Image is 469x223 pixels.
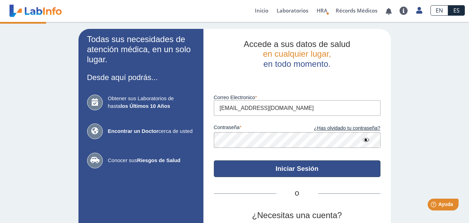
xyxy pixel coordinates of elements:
[263,49,331,58] span: en cualquier lugar,
[87,73,195,82] h3: Desde aquí podrás...
[108,127,195,135] span: cerca de usted
[244,39,350,49] span: Accede a sus datos de salud
[108,157,195,165] span: Conocer sus
[430,5,448,16] a: EN
[407,196,461,215] iframe: Help widget launcher
[87,34,195,64] h2: Todas sus necesidades de atención médica, en un solo lugar.
[214,95,380,100] label: Correo Electronico
[297,125,380,132] a: ¿Has olvidado tu contraseña?
[263,59,330,69] span: en todo momento.
[448,5,465,16] a: ES
[214,160,380,177] button: Iniciar Sesión
[137,157,181,163] b: Riesgos de Salud
[120,103,170,109] b: los Últimos 10 Años
[214,210,380,221] h2: ¿Necesitas una cuenta?
[214,125,297,132] label: contraseña
[108,95,195,110] span: Obtener sus Laboratorios de hasta
[317,7,327,14] span: HRA
[108,128,159,134] b: Encontrar un Doctor
[276,190,318,198] span: O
